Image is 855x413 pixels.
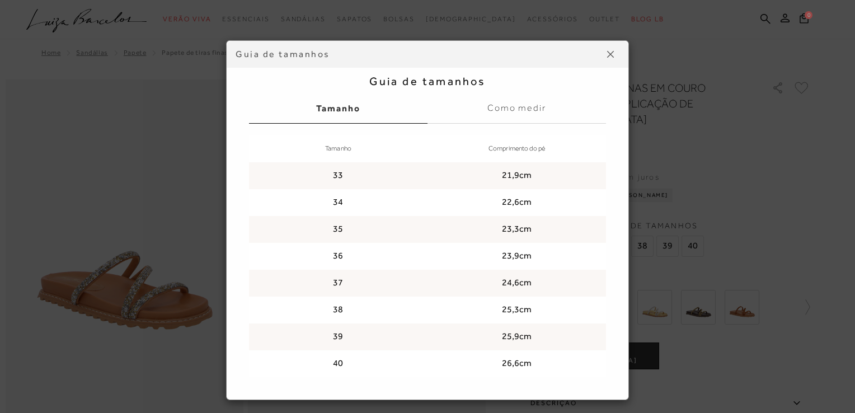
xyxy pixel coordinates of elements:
[427,297,606,323] td: 25,3cm
[236,48,602,60] div: Guia de tamanhos
[427,216,606,243] td: 23,3cm
[249,323,427,350] td: 39
[249,243,427,270] td: 36
[427,135,606,162] th: Comprimento do pé
[249,297,427,323] td: 38
[427,93,606,124] label: Como medir
[607,51,614,58] img: icon-close.png
[427,243,606,270] td: 23,9cm
[427,323,606,350] td: 25,9cm
[249,350,427,377] td: 40
[427,162,606,189] td: 21,9cm
[249,93,427,124] label: Tamanho
[249,162,427,189] td: 33
[427,270,606,297] td: 24,6cm
[249,189,427,216] td: 34
[249,74,606,88] h2: Guia de tamanhos
[427,189,606,216] td: 22,6cm
[249,135,427,162] th: Tamanho
[249,270,427,297] td: 37
[427,350,606,377] td: 26,6cm
[249,216,427,243] td: 35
